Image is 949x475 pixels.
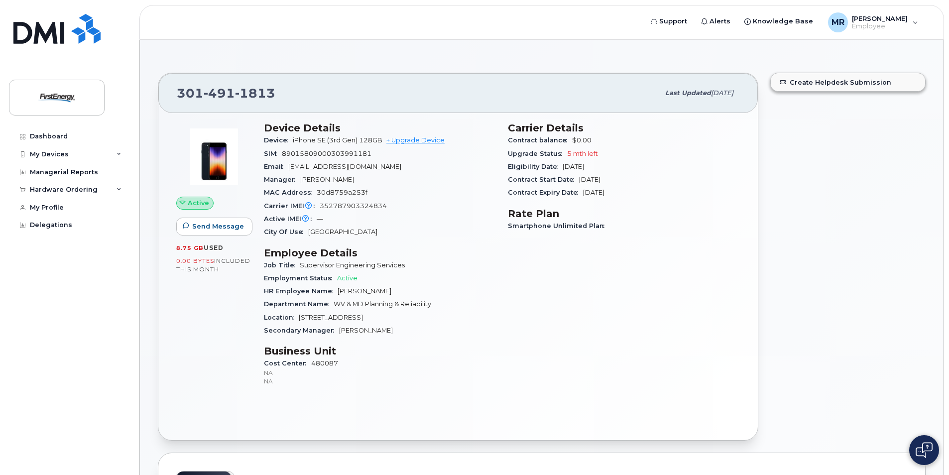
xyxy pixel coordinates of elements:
[264,377,496,385] p: NA
[184,127,244,187] img: image20231002-3703462-1angbar.jpeg
[264,261,300,269] span: Job Title
[204,244,224,251] span: used
[264,300,334,308] span: Department Name
[288,163,401,170] span: [EMAIL_ADDRESS][DOMAIN_NAME]
[508,208,740,220] h3: Rate Plan
[235,86,275,101] span: 1813
[579,176,600,183] span: [DATE]
[264,202,320,210] span: Carrier IMEI
[188,198,209,208] span: Active
[508,222,609,230] span: Smartphone Unlimited Plan
[508,122,740,134] h3: Carrier Details
[508,189,583,196] span: Contract Expiry Date
[264,163,288,170] span: Email
[264,247,496,259] h3: Employee Details
[771,73,925,91] a: Create Helpdesk Submission
[264,314,299,321] span: Location
[282,150,371,157] span: 89015809000303991181
[264,176,300,183] span: Manager
[563,163,584,170] span: [DATE]
[264,136,293,144] span: Device
[204,86,235,101] span: 491
[317,189,367,196] span: 30d8759a253f
[176,218,252,236] button: Send Message
[264,150,282,157] span: SIM
[293,136,382,144] span: iPhone SE (3rd Gen) 128GB
[308,228,377,236] span: [GEOGRAPHIC_DATA]
[264,228,308,236] span: City Of Use
[177,86,275,101] span: 301
[264,359,496,385] span: 480087
[508,150,567,157] span: Upgrade Status
[264,359,311,367] span: Cost Center
[176,257,214,264] span: 0.00 Bytes
[567,150,598,157] span: 5 mth left
[572,136,592,144] span: $0.00
[334,300,431,308] span: WV & MD Planning & Reliability
[665,89,711,97] span: Last updated
[339,327,393,334] span: [PERSON_NAME]
[300,176,354,183] span: [PERSON_NAME]
[264,189,317,196] span: MAC Address
[337,274,357,282] span: Active
[508,176,579,183] span: Contract Start Date
[299,314,363,321] span: [STREET_ADDRESS]
[338,287,391,295] span: [PERSON_NAME]
[386,136,445,144] a: + Upgrade Device
[264,287,338,295] span: HR Employee Name
[264,274,337,282] span: Employment Status
[264,122,496,134] h3: Device Details
[192,222,244,231] span: Send Message
[508,163,563,170] span: Eligibility Date
[264,215,317,223] span: Active IMEI
[264,327,339,334] span: Secondary Manager
[264,345,496,357] h3: Business Unit
[300,261,405,269] span: Supervisor Engineering Services
[916,442,933,458] img: Open chat
[583,189,604,196] span: [DATE]
[176,244,204,251] span: 8.75 GB
[264,368,496,377] p: NA
[317,215,323,223] span: —
[508,136,572,144] span: Contract balance
[320,202,387,210] span: 352787903324834
[711,89,733,97] span: [DATE]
